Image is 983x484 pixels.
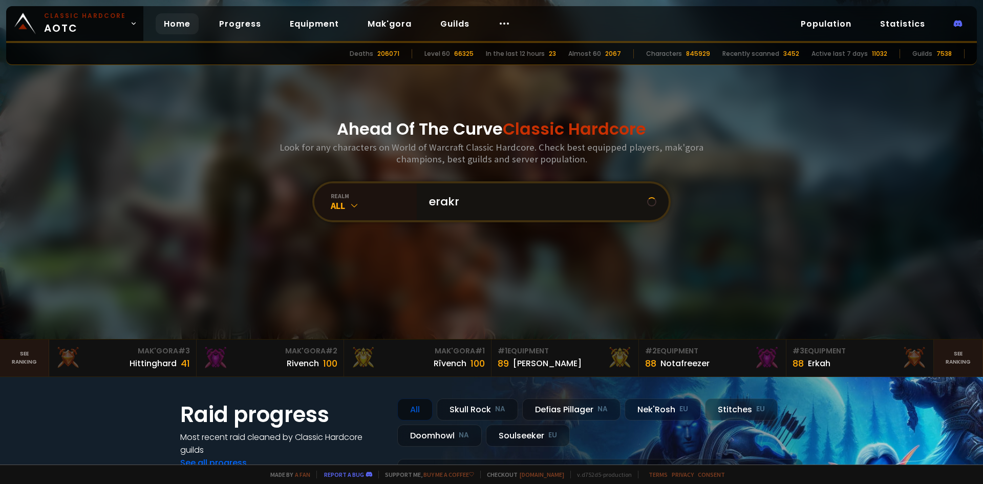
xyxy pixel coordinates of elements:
[520,471,564,478] a: [DOMAIN_NAME]
[323,356,337,370] div: 100
[459,430,469,440] small: NA
[197,340,344,376] a: Mak'Gora#2Rivench100
[331,192,417,200] div: realm
[811,49,868,58] div: Active last 7 days
[424,49,450,58] div: Level 60
[337,117,646,141] h1: Ahead Of The Curve
[471,356,485,370] div: 100
[605,49,621,58] div: 2067
[359,13,420,34] a: Mak'gora
[178,346,190,356] span: # 3
[872,13,933,34] a: Statistics
[287,357,319,370] div: Rivench
[432,13,478,34] a: Guilds
[660,357,710,370] div: Notafreezer
[44,11,126,36] span: AOTC
[936,49,952,58] div: 7538
[331,200,417,212] div: All
[181,356,190,370] div: 41
[549,49,556,58] div: 23
[211,13,269,34] a: Progress
[437,398,518,420] div: Skull Rock
[397,398,433,420] div: All
[264,471,310,478] span: Made by
[434,357,466,370] div: Rîvench
[808,357,830,370] div: Erkah
[6,6,143,41] a: Classic HardcoreAOTC
[912,49,932,58] div: Guilds
[686,49,710,58] div: 845929
[486,425,570,447] div: Soulseeker
[793,13,860,34] a: Population
[548,430,557,440] small: EU
[397,425,482,447] div: Doomhowl
[423,183,647,220] input: Search a character...
[423,471,474,478] a: Buy me a coffee
[350,346,485,356] div: Mak'Gora
[503,117,646,140] span: Classic Hardcore
[44,11,126,20] small: Classic Hardcore
[495,404,505,414] small: NA
[498,346,632,356] div: Equipment
[180,457,247,469] a: See all progress
[793,346,927,356] div: Equipment
[872,49,887,58] div: 11032
[625,398,701,420] div: Nek'Rosh
[344,340,491,376] a: Mak'Gora#1Rîvench100
[55,346,190,356] div: Mak'Gora
[324,471,364,478] a: Report a bug
[705,398,778,420] div: Stitches
[513,357,582,370] div: [PERSON_NAME]
[698,471,725,478] a: Consent
[475,346,485,356] span: # 1
[454,49,474,58] div: 66325
[570,471,632,478] span: v. d752d5 - production
[786,340,934,376] a: #3Equipment88Erkah
[645,346,780,356] div: Equipment
[783,49,799,58] div: 3452
[282,13,347,34] a: Equipment
[275,141,708,165] h3: Look for any characters on World of Warcraft Classic Hardcore. Check best equipped players, mak'g...
[326,346,337,356] span: # 2
[722,49,779,58] div: Recently scanned
[756,404,765,414] small: EU
[793,356,804,370] div: 88
[646,49,682,58] div: Characters
[49,340,197,376] a: Mak'Gora#3Hittinghard41
[645,346,657,356] span: # 2
[350,49,373,58] div: Deaths
[672,471,694,478] a: Privacy
[498,356,509,370] div: 89
[486,49,545,58] div: In the last 12 hours
[649,471,668,478] a: Terms
[934,340,983,376] a: Seeranking
[377,49,399,58] div: 206071
[491,340,639,376] a: #1Equipment89[PERSON_NAME]
[480,471,564,478] span: Checkout
[568,49,601,58] div: Almost 60
[130,357,177,370] div: Hittinghard
[180,431,385,456] h4: Most recent raid cleaned by Classic Hardcore guilds
[793,346,804,356] span: # 3
[378,471,474,478] span: Support me,
[639,340,786,376] a: #2Equipment88Notafreezer
[156,13,199,34] a: Home
[498,346,507,356] span: # 1
[180,398,385,431] h1: Raid progress
[203,346,337,356] div: Mak'Gora
[597,404,608,414] small: NA
[645,356,656,370] div: 88
[522,398,621,420] div: Defias Pillager
[295,471,310,478] a: a fan
[679,404,688,414] small: EU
